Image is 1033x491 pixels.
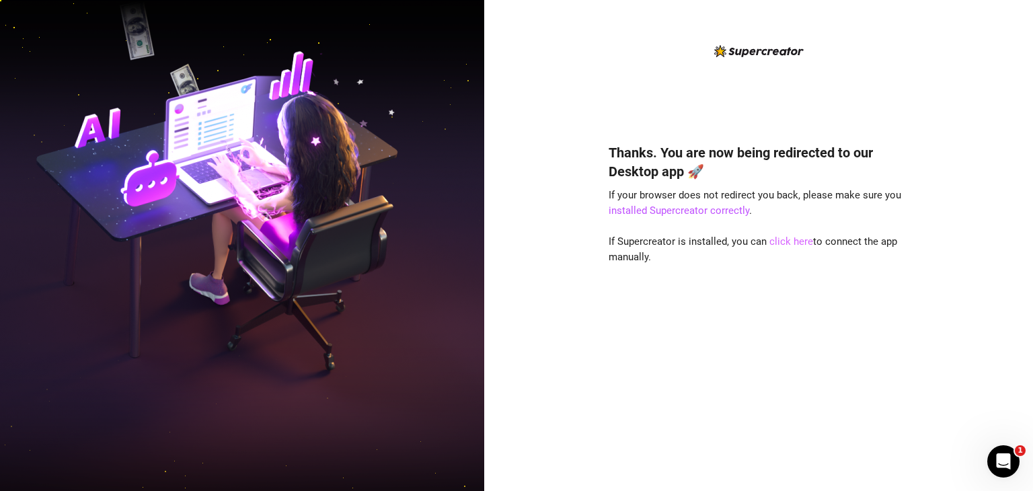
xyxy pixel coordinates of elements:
[987,445,1020,478] iframe: Intercom live chat
[1015,445,1026,456] span: 1
[609,204,749,217] a: installed Supercreator correctly
[609,235,897,264] span: If Supercreator is installed, you can to connect the app manually.
[769,235,813,248] a: click here
[609,143,909,181] h4: Thanks. You are now being redirected to our Desktop app 🚀
[714,45,804,57] img: logo-BBDzfeDw.svg
[609,189,901,217] span: If your browser does not redirect you back, please make sure you .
